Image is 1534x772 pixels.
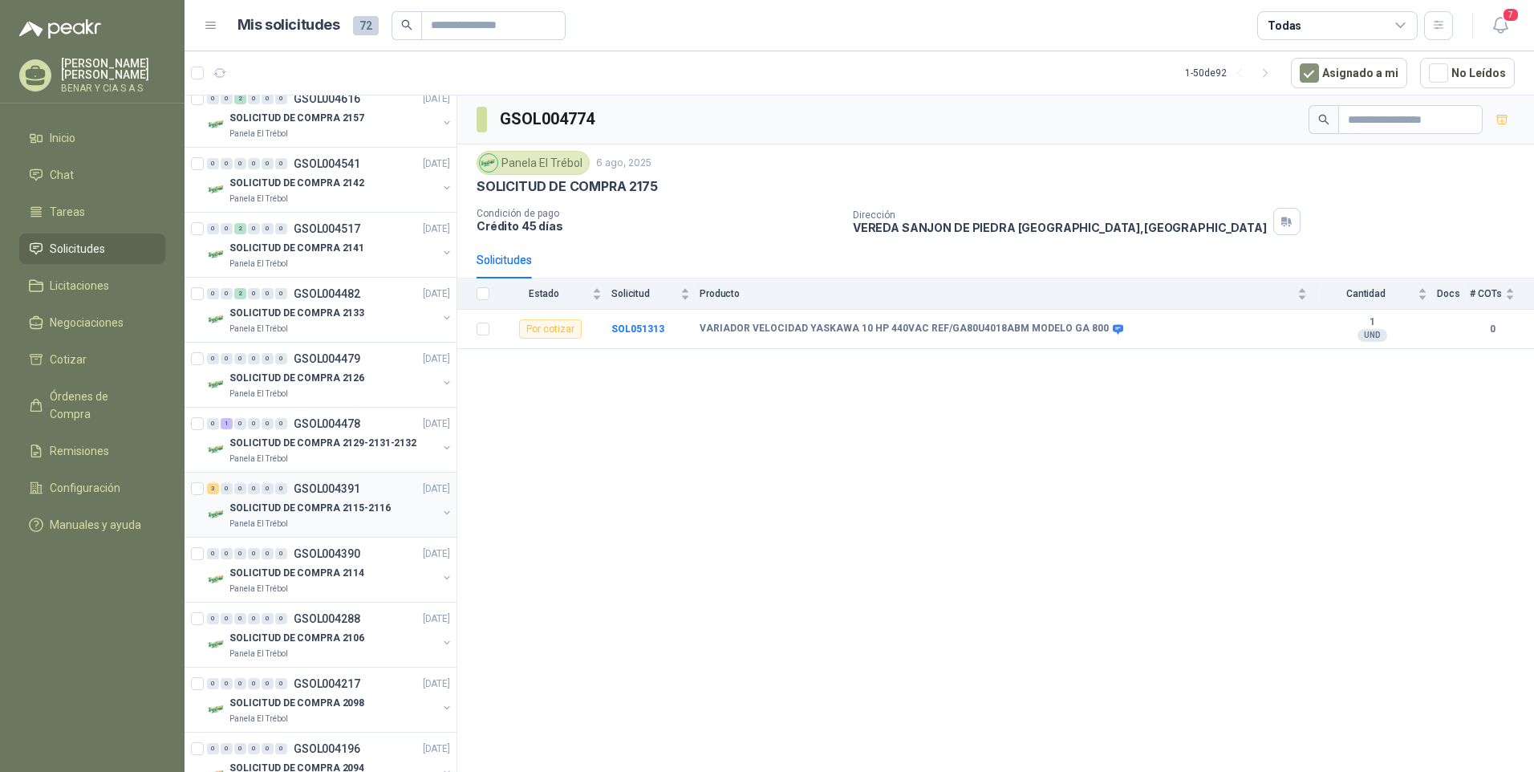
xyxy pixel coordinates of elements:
[234,353,246,364] div: 0
[275,548,287,559] div: 0
[19,19,101,39] img: Logo peakr
[423,546,450,562] p: [DATE]
[423,481,450,497] p: [DATE]
[275,743,287,754] div: 0
[207,288,219,299] div: 0
[423,91,450,107] p: [DATE]
[207,154,453,205] a: 0 0 0 0 0 0 GSOL004541[DATE] Company LogoSOLICITUD DE COMPRA 2142Panela El Trébol
[19,270,165,301] a: Licitaciones
[221,418,233,429] div: 1
[248,418,260,429] div: 0
[229,436,416,451] p: SOLICITUD DE COMPRA 2129-2131-2132
[700,288,1294,299] span: Producto
[423,221,450,237] p: [DATE]
[19,510,165,540] a: Manuales y ayuda
[19,381,165,429] a: Órdenes de Compra
[294,418,360,429] p: GSOL004478
[50,277,109,295] span: Licitaciones
[221,158,233,169] div: 0
[477,251,532,269] div: Solicitudes
[207,349,453,400] a: 0 0 0 0 0 0 GSOL004479[DATE] Company LogoSOLICITUD DE COMPRA 2126Panela El Trébol
[19,307,165,338] a: Negociaciones
[61,58,165,80] p: [PERSON_NAME] [PERSON_NAME]
[207,609,453,660] a: 0 0 0 0 0 0 GSOL004288[DATE] Company LogoSOLICITUD DE COMPRA 2106Panela El Trébol
[229,241,364,256] p: SOLICITUD DE COMPRA 2141
[207,353,219,364] div: 0
[19,197,165,227] a: Tareas
[234,288,246,299] div: 2
[221,613,233,624] div: 0
[853,221,1267,234] p: VEREDA SANJON DE PIEDRA [GEOGRAPHIC_DATA] , [GEOGRAPHIC_DATA]
[1470,288,1502,299] span: # COTs
[262,548,274,559] div: 0
[221,223,233,234] div: 0
[248,353,260,364] div: 0
[248,678,260,689] div: 0
[229,696,364,711] p: SOLICITUD DE COMPRA 2098
[207,158,219,169] div: 0
[353,16,379,35] span: 72
[229,501,391,516] p: SOLICITUD DE COMPRA 2115-2116
[262,743,274,754] div: 0
[477,219,840,233] p: Crédito 45 días
[480,154,497,172] img: Company Logo
[275,158,287,169] div: 0
[207,115,226,134] img: Company Logo
[423,351,450,367] p: [DATE]
[423,742,450,757] p: [DATE]
[50,388,150,423] span: Órdenes de Compra
[275,678,287,689] div: 0
[207,93,219,104] div: 0
[221,548,233,559] div: 0
[19,473,165,503] a: Configuración
[248,158,260,169] div: 0
[207,613,219,624] div: 0
[207,180,226,199] img: Company Logo
[499,278,611,310] th: Estado
[1486,11,1515,40] button: 7
[229,111,364,126] p: SOLICITUD DE COMPRA 2157
[262,353,274,364] div: 0
[229,713,288,725] p: Panela El Trébol
[294,613,360,624] p: GSOL004288
[275,483,287,494] div: 0
[423,677,450,692] p: [DATE]
[229,371,364,386] p: SOLICITUD DE COMPRA 2126
[1502,7,1520,22] span: 7
[1357,329,1387,342] div: UND
[234,548,246,559] div: 0
[1185,60,1278,86] div: 1 - 50 de 92
[262,613,274,624] div: 0
[477,208,840,219] p: Condición de pago
[1317,316,1427,329] b: 1
[207,548,219,559] div: 0
[229,518,288,530] p: Panela El Trébol
[221,288,233,299] div: 0
[294,288,360,299] p: GSOL004482
[207,544,453,595] a: 0 0 0 0 0 0 GSOL004390[DATE] Company LogoSOLICITUD DE COMPRA 2114Panela El Trébol
[262,288,274,299] div: 0
[500,107,597,132] h3: GSOL004774
[1420,58,1515,88] button: No Leídos
[262,93,274,104] div: 0
[50,314,124,331] span: Negociaciones
[207,375,226,394] img: Company Logo
[611,288,677,299] span: Solicitud
[1317,278,1437,310] th: Cantidad
[229,583,288,595] p: Panela El Trébol
[294,353,360,364] p: GSOL004479
[207,440,226,459] img: Company Logo
[50,129,75,147] span: Inicio
[207,635,226,654] img: Company Logo
[248,93,260,104] div: 0
[262,418,274,429] div: 0
[19,160,165,190] a: Chat
[229,566,364,581] p: SOLICITUD DE COMPRA 2114
[207,479,453,530] a: 3 0 0 0 0 0 GSOL004391[DATE] Company LogoSOLICITUD DE COMPRA 2115-2116Panela El Trébol
[1317,288,1414,299] span: Cantidad
[234,613,246,624] div: 0
[207,310,226,329] img: Company Logo
[50,203,85,221] span: Tareas
[294,548,360,559] p: GSOL004390
[611,278,700,310] th: Solicitud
